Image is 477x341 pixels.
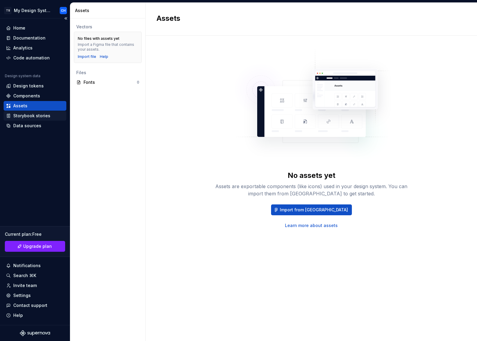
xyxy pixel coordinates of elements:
[4,23,66,33] a: Home
[4,7,11,14] div: TS
[13,35,46,41] div: Documentation
[13,283,37,289] div: Invite team
[4,81,66,91] a: Design tokens
[4,281,66,290] a: Invite team
[13,83,44,89] div: Design tokens
[4,121,66,131] a: Data sources
[76,70,139,76] div: Files
[4,301,66,310] button: Contact support
[13,263,41,269] div: Notifications
[13,292,31,298] div: Settings
[61,8,66,13] div: CH
[4,53,66,63] a: Code automation
[13,113,50,119] div: Storybook stories
[4,101,66,111] a: Assets
[215,183,408,197] div: Assets are exportable components (like icons) used in your design system. You can import them fro...
[5,241,65,252] a: Upgrade plan
[5,231,65,237] div: Current plan : Free
[5,74,40,78] div: Design system data
[78,42,138,52] div: Import a Figma file that contains your assets.
[13,273,36,279] div: Search ⌘K
[13,93,40,99] div: Components
[78,36,119,41] div: No files with assets yet
[4,291,66,300] a: Settings
[62,14,70,23] button: Collapse sidebar
[74,77,142,87] a: Fonts0
[4,311,66,320] button: Help
[23,243,52,249] span: Upgrade plan
[4,111,66,121] a: Storybook stories
[271,204,352,215] button: Import from [GEOGRAPHIC_DATA]
[285,223,338,229] a: Learn more about assets
[4,271,66,280] button: Search ⌘K
[76,24,139,30] div: Vectors
[4,91,66,101] a: Components
[4,261,66,270] button: Notifications
[78,54,96,59] button: Import file
[84,79,137,85] div: Fonts
[14,8,52,14] div: My Design System
[75,8,143,14] div: Assets
[1,4,69,17] button: TSMy Design SystemCH
[13,45,33,51] div: Analytics
[13,103,27,109] div: Assets
[13,312,23,318] div: Help
[156,14,459,23] h2: Assets
[288,171,335,180] div: No assets yet
[13,302,47,308] div: Contact support
[137,80,139,85] div: 0
[13,123,41,129] div: Data sources
[280,207,348,213] span: Import from [GEOGRAPHIC_DATA]
[4,43,66,53] a: Analytics
[4,33,66,43] a: Documentation
[13,55,50,61] div: Code automation
[13,25,25,31] div: Home
[20,330,50,336] svg: Supernova Logo
[100,54,108,59] a: Help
